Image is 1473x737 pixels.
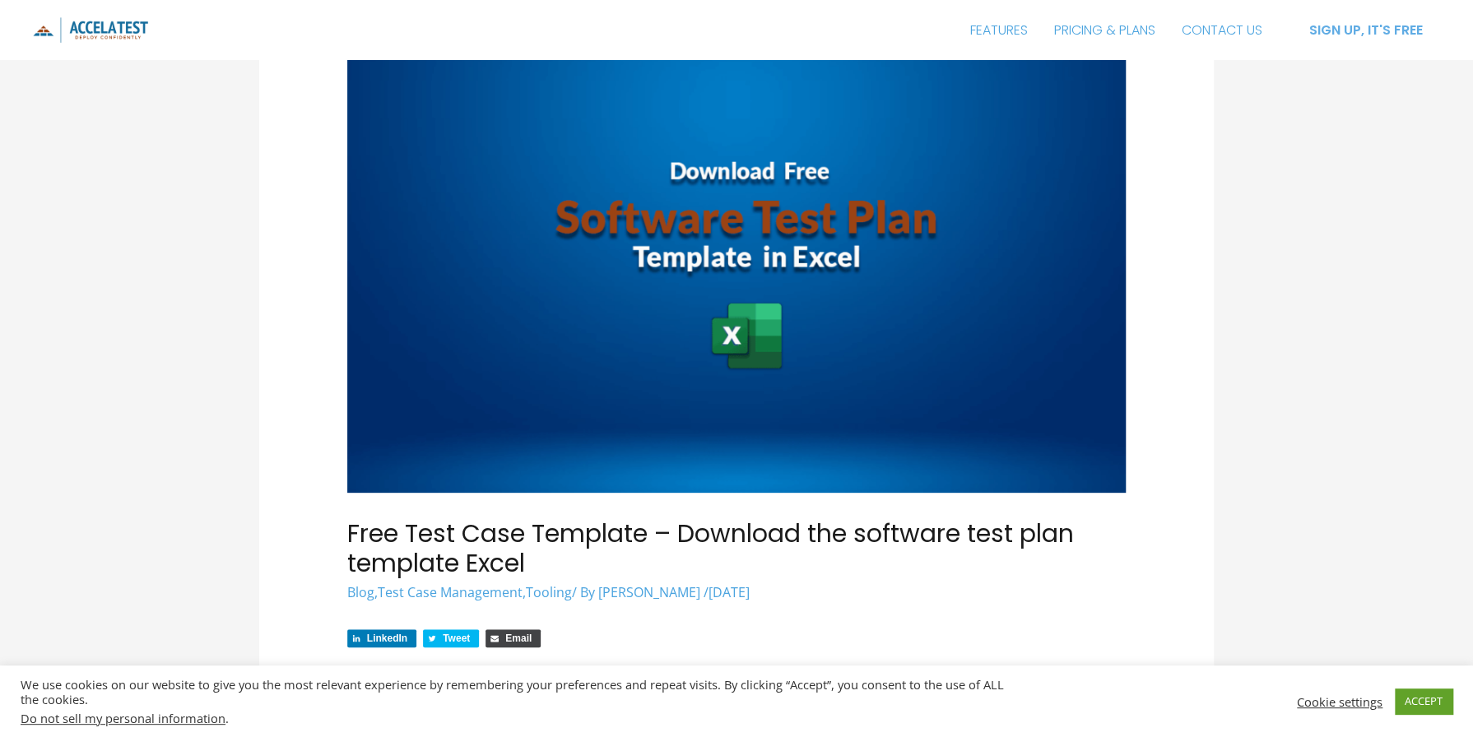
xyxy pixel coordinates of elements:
span: , , [347,583,572,601]
span: Email [505,633,532,644]
span: LinkedIn [367,633,407,644]
span: [DATE] [709,583,750,601]
span: [PERSON_NAME] [598,583,700,601]
a: SIGN UP, IT'S FREE [1292,11,1440,50]
a: Cookie settings [1297,694,1382,709]
div: / By / [347,583,1127,602]
div: We use cookies on our website to give you the most relevant experience by remembering your prefer... [21,677,1023,725]
h1: Free Test Case Template – Download the software test plan template Excel [347,519,1127,578]
a: Do not sell my personal information [21,710,225,726]
a: Share on Twitter [423,629,479,647]
a: Test Case Management [378,583,523,601]
a: Share on LinkedIn [347,629,416,647]
span: Tweet [443,633,470,644]
a: PRICING & PLANS [1041,10,1169,51]
a: Share via Email [486,629,541,647]
img: icon [33,17,148,43]
div: . [21,711,1023,725]
a: Tooling [526,583,572,601]
a: ACCEPT [1395,688,1452,714]
a: FEATURES [957,10,1041,51]
img: test case plan article image [347,19,1127,493]
a: Blog [347,583,374,601]
nav: Site Navigation [957,10,1276,51]
a: CONTACT US [1169,10,1276,51]
a: [PERSON_NAME] [598,583,704,601]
